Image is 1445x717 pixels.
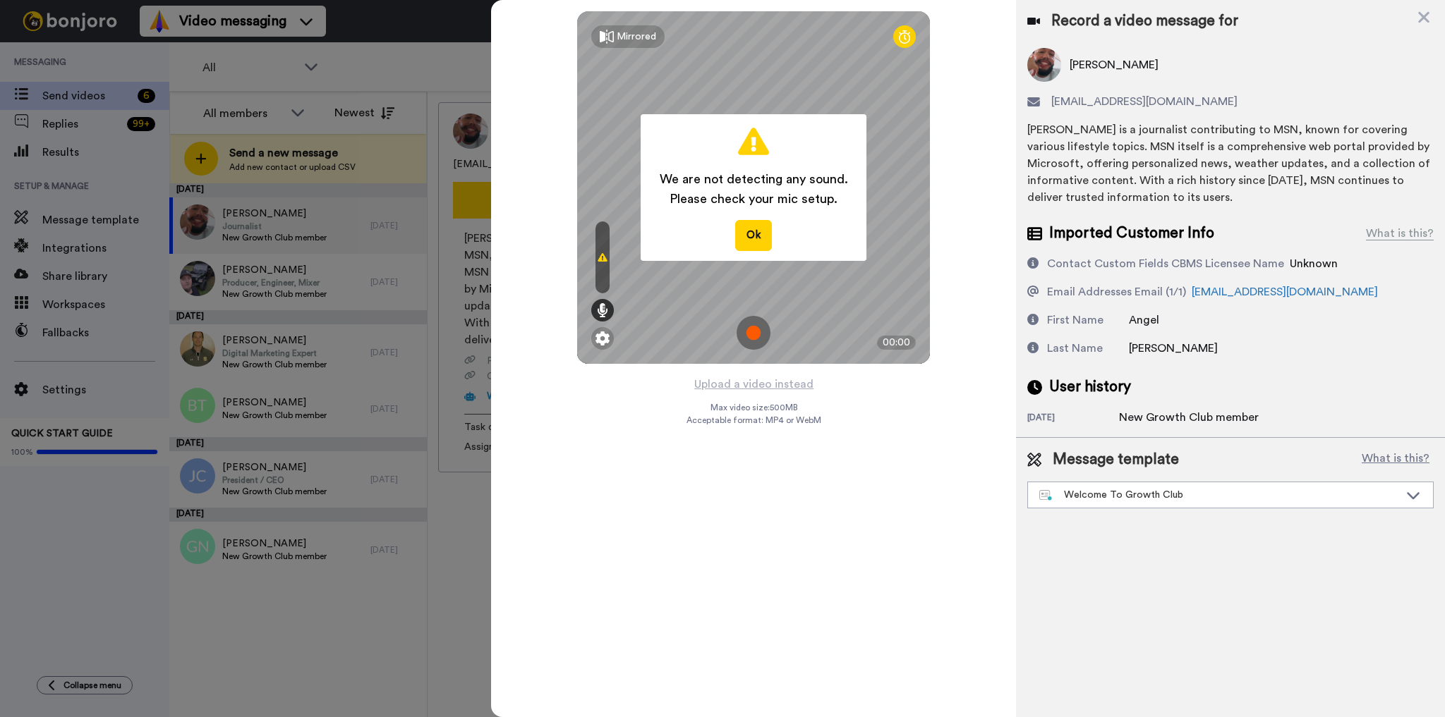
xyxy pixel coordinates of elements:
span: Angel [1129,314,1159,326]
div: [DATE] [1027,412,1119,426]
button: Upload a video instead [690,375,818,393]
img: ic_record_start.svg [737,316,770,350]
div: Email Addresses Email (1/1) [1047,283,1186,300]
div: 00:00 [877,336,916,350]
button: What is this? [1358,449,1434,470]
span: User history [1049,376,1131,398]
span: Acceptable format: MP4 or WebM [687,415,821,426]
img: ic_gear.svg [595,331,610,345]
div: Last Name [1047,340,1103,357]
div: [PERSON_NAME] is a journalist contributing to MSN, known for covering various lifestyle topics. M... [1027,121,1434,206]
button: Ok [735,220,772,250]
span: Imported Customer Info [1049,223,1214,244]
img: nextgen-template.svg [1039,490,1053,501]
div: First Name [1047,312,1104,329]
span: Max video size: 500 MB [710,402,797,413]
span: Message template [1053,449,1179,470]
span: [EMAIL_ADDRESS][DOMAIN_NAME] [1051,93,1238,110]
span: We are not detecting any sound. [660,169,848,189]
div: Welcome To Growth Club [1039,488,1399,502]
div: New Growth Club member [1119,409,1259,426]
div: What is this? [1366,225,1434,242]
a: [EMAIL_ADDRESS][DOMAIN_NAME] [1192,286,1378,298]
div: Contact Custom Fields CBMS Licensee Name [1047,255,1284,272]
span: Please check your mic setup. [660,189,848,209]
span: Unknown [1290,258,1338,269]
span: [PERSON_NAME] [1129,343,1218,354]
